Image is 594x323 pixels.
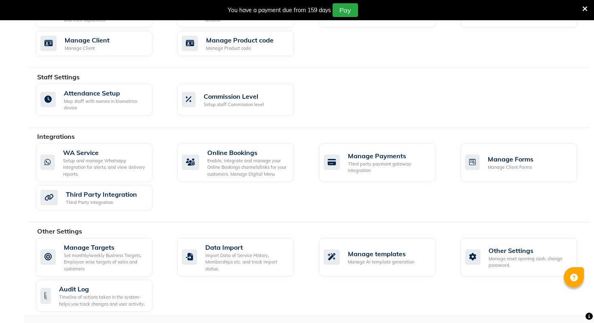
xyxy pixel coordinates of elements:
[64,88,146,98] div: Attendance Setup
[333,3,358,17] button: Pay
[461,238,590,277] a: Other SettingsManage reset opening cash, change password.
[64,252,146,272] div: Set monthly/weekly Business Targets, Employee wise targets of sales and customers
[63,157,146,178] div: Setup and manage Whatsapp Integration for alerts, and view delivery reports.
[65,45,110,52] div: Manage Client
[40,288,51,304] img: check-list.png
[204,101,264,108] div: Setup staff Commission level
[348,151,429,161] div: Manage Payments
[36,143,165,182] a: WA ServiceSetup and manage Whatsapp Integration for alerts, and view delivery reports.
[319,238,449,277] a: Manage templatesManage AI template generation
[207,157,287,178] div: Enable, integrate and manage your Online Bookings channels/links for your customers. Manage Digit...
[348,161,429,174] div: Third party payment gateway integration
[204,91,264,101] div: Commission Level
[36,280,165,312] a: Audit LogTimeline of actions taken in the system- helps you track changes and user activity.
[63,148,146,157] div: WA Service
[177,143,307,182] a: Online BookingsEnable, integrate and manage your Online Bookings channels/links for your customer...
[66,189,137,199] div: Third Party Integration
[65,35,110,45] div: Manage Client
[205,252,287,272] div: Import Data of Service History, Memberships etc. and track import status.
[319,143,449,182] a: Manage PaymentsThird party payment gateway integration
[59,284,146,294] div: Audit Log
[461,143,590,182] a: Manage FormsManage Client Forms
[177,238,307,277] a: Data ImportImport Data of Service History, Memberships etc. and track import status.
[64,98,146,111] div: Map staff with names in biometrics device
[489,255,571,269] div: Manage reset opening cash, change password.
[348,249,414,259] div: Manage templates
[36,238,165,277] a: Manage TargetsSet monthly/weekly Business Targets, Employee wise targets of sales and customers
[206,35,274,45] div: Manage Product code
[348,259,414,266] div: Manage AI template generation
[66,199,137,206] div: Third Party Integration
[177,84,307,116] a: Commission LevelSetup staff Commission level
[207,148,287,157] div: Online Bookings
[488,154,533,164] div: Manage Forms
[36,84,165,116] a: Attendance SetupMap staff with names in biometrics device
[64,242,146,252] div: Manage Targets
[36,31,165,56] a: Manage ClientManage Client
[36,185,165,210] a: Third Party IntegrationThird Party Integration
[489,246,571,255] div: Other Settings
[177,31,307,56] a: Manage Product codeManage Product code
[205,242,287,252] div: Data Import
[488,164,533,171] div: Manage Client Forms
[59,294,146,307] div: Timeline of actions taken in the system- helps you track changes and user activity.
[228,6,331,15] div: You have a payment due from 159 days
[206,45,274,52] div: Manage Product code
